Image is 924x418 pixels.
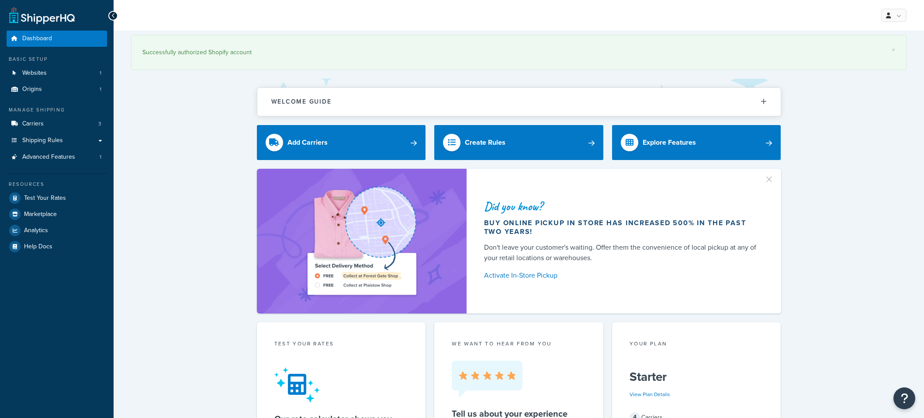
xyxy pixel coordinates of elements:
span: Dashboard [22,35,52,42]
span: Carriers [22,120,44,128]
div: Buy online pickup in store has increased 500% in the past two years! [484,219,760,236]
span: Analytics [24,227,48,234]
h5: Starter [630,370,764,384]
span: 1 [100,70,101,77]
span: Test Your Rates [24,195,66,202]
div: Basic Setup [7,56,107,63]
div: Explore Features [643,136,696,149]
span: Shipping Rules [22,137,63,144]
div: Don't leave your customer's waiting. Offer them the convenience of local pickup at any of your re... [484,242,760,263]
div: Create Rules [465,136,505,149]
span: Origins [22,86,42,93]
a: Advanced Features1 [7,149,107,165]
div: Manage Shipping [7,106,107,114]
a: Add Carriers [257,125,426,160]
a: Carriers3 [7,116,107,132]
div: Did you know? [484,200,760,212]
a: Marketplace [7,206,107,222]
li: Websites [7,65,107,81]
div: Resources [7,181,107,188]
span: Help Docs [24,243,52,251]
li: Origins [7,81,107,98]
a: Activate In-Store Pickup [484,269,760,282]
a: Origins1 [7,81,107,98]
a: × [892,46,895,53]
a: Analytics [7,223,107,238]
button: Open Resource Center [893,387,915,409]
span: Marketplace [24,211,57,218]
a: Websites1 [7,65,107,81]
li: Carriers [7,116,107,132]
span: 1 [100,153,101,161]
a: Create Rules [434,125,603,160]
a: Dashboard [7,31,107,47]
a: View Plan Details [630,390,670,398]
div: Your Plan [630,340,764,350]
p: we want to hear from you [452,340,586,348]
h2: Welcome Guide [271,98,332,105]
img: ad-shirt-map-b0359fc47e01cab431d101c4b569394f6a03f54285957d908178d52f29eb9668.png [283,182,441,301]
div: Successfully authorized Shopify account [142,46,895,59]
span: Websites [22,70,47,77]
div: Add Carriers [287,136,328,149]
span: 3 [98,120,101,128]
li: Advanced Features [7,149,107,165]
span: 1 [100,86,101,93]
a: Explore Features [612,125,781,160]
button: Welcome Guide [257,88,781,115]
a: Shipping Rules [7,132,107,149]
a: Test Your Rates [7,190,107,206]
span: Advanced Features [22,153,75,161]
div: Test your rates [274,340,408,350]
a: Help Docs [7,239,107,254]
